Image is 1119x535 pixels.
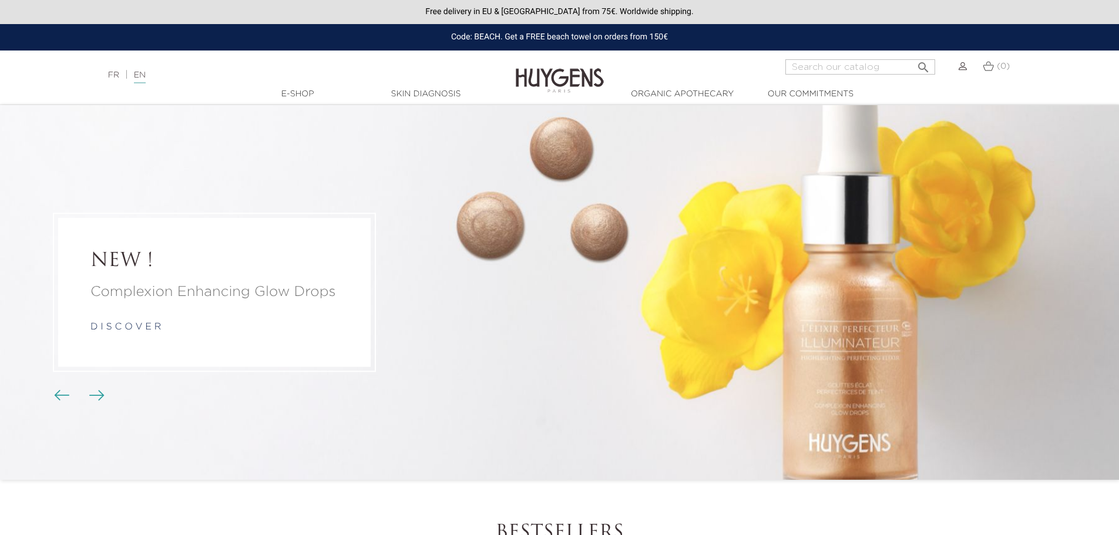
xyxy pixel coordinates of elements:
[785,59,935,75] input: Search
[916,57,930,71] i: 
[624,88,741,100] a: Organic Apothecary
[367,88,485,100] a: Skin Diagnosis
[102,68,458,82] div: |
[752,88,869,100] a: Our commitments
[516,49,604,95] img: Huygens
[239,88,357,100] a: E-Shop
[90,282,338,303] a: Complexion Enhancing Glow Drops
[90,250,338,272] a: NEW !
[913,56,934,72] button: 
[59,387,97,405] div: Carousel buttons
[134,71,146,83] a: EN
[997,62,1010,70] span: (0)
[90,323,161,332] a: d i s c o v e r
[108,71,119,79] a: FR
